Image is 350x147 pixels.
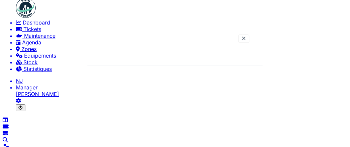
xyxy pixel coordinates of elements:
[16,46,347,52] a: Zones
[23,66,52,72] span: Statistiques
[23,19,50,26] span: Dashboard
[16,32,347,39] a: Maintenance
[16,66,347,72] a: Statistiques
[24,32,55,39] span: Maintenance
[16,19,347,26] a: Dashboard
[16,84,347,91] div: Manager
[22,39,41,46] span: Agenda
[16,77,347,84] li: NJ
[21,46,37,52] span: Zones
[16,84,347,97] li: [PERSON_NAME]
[16,59,347,66] a: Stock
[16,39,347,46] a: Agenda
[16,52,347,59] a: Équipements
[16,26,347,32] a: Tickets
[23,59,38,66] span: Stock
[24,52,56,59] span: Équipements
[16,77,347,97] a: NJ Manager[PERSON_NAME]
[23,26,41,32] span: Tickets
